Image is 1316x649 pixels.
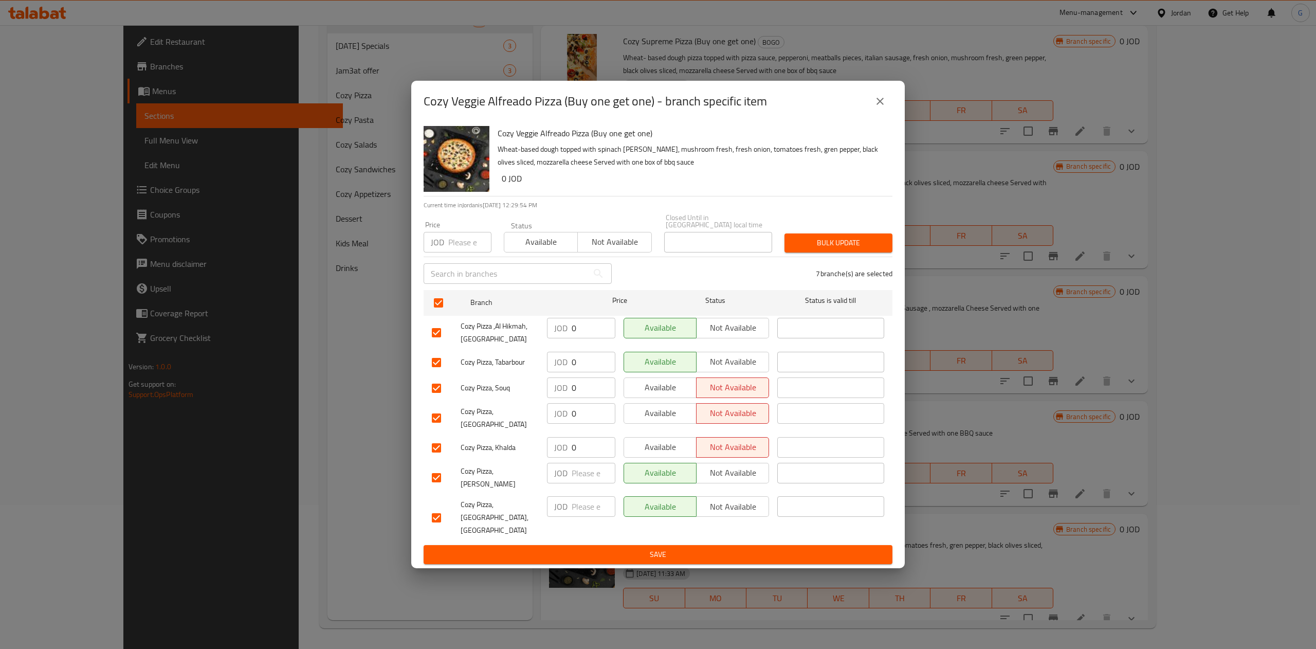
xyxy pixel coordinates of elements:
span: Cozy Pizza, Khalda [461,441,539,454]
span: Available [628,320,692,335]
button: Available [504,232,578,253]
button: Not available [696,377,769,398]
span: Cozy Pizza, Souq [461,382,539,394]
h6: 0 JOD [502,171,884,186]
span: Status [662,294,769,307]
span: Status is valid till [777,294,884,307]
button: Not available [696,496,769,517]
input: Please enter price [572,352,615,372]
span: Not available [701,354,765,369]
span: Not available [582,235,647,249]
input: Please enter price [572,377,615,398]
button: Not available [696,437,769,458]
button: Not available [696,352,769,372]
span: Not available [701,499,765,514]
button: Not available [696,403,769,424]
img: Cozy Veggie Alfreado Pizza (Buy one get one) [424,126,489,192]
p: JOD [554,467,568,479]
input: Please enter price [572,463,615,483]
span: Bulk update [793,237,884,249]
button: Not available [577,232,651,253]
input: Please enter price [572,437,615,458]
button: close [868,89,892,114]
input: Please enter price [448,232,491,253]
span: Available [628,465,692,480]
button: Available [624,352,697,372]
span: Not available [701,440,765,455]
button: Available [624,463,697,483]
span: Branch [470,296,577,309]
span: Cozy Pizza, [GEOGRAPHIC_DATA],[GEOGRAPHIC_DATA] [461,498,539,537]
p: JOD [431,236,444,248]
span: Not available [701,465,765,480]
h6: Cozy Veggie Alfreado Pizza (Buy one get one) [498,126,884,140]
button: Bulk update [784,233,892,253]
p: JOD [554,356,568,368]
span: Available [628,354,692,369]
button: Not available [696,318,769,338]
p: JOD [554,441,568,454]
button: Available [624,437,697,458]
p: Wheat-based dough topped with spinach [PERSON_NAME], mushroom fresh, fresh onion, tomatoes fresh,... [498,143,884,169]
button: Save [424,545,892,564]
span: Save [432,548,884,561]
span: Available [628,440,692,455]
h2: Cozy Veggie Alfreado Pizza (Buy one get one) - branch specific item [424,93,767,110]
span: Available [628,499,692,514]
p: Current time in Jordan is [DATE] 12:29:54 PM [424,201,892,210]
span: Not available [701,320,765,335]
p: JOD [554,407,568,420]
p: JOD [554,382,568,394]
span: Available [628,406,692,421]
input: Please enter price [572,318,615,338]
p: 7 branche(s) are selected [816,268,892,279]
button: Available [624,318,697,338]
span: Price [586,294,654,307]
input: Please enter price [572,496,615,517]
button: Available [624,377,697,398]
input: Please enter price [572,403,615,424]
span: Cozy Pizza, [GEOGRAPHIC_DATA] [461,405,539,431]
span: Available [628,380,692,395]
span: Not available [701,380,765,395]
span: Cozy Pizza ,Al Hikmah, [GEOGRAPHIC_DATA] [461,320,539,346]
button: Available [624,403,697,424]
span: Available [508,235,574,249]
button: Available [624,496,697,517]
span: Cozy Pizza, [PERSON_NAME] [461,465,539,491]
button: Not available [696,463,769,483]
span: Cozy Pizza, Tabarbour [461,356,539,369]
p: JOD [554,322,568,334]
p: JOD [554,500,568,513]
input: Search in branches [424,263,588,284]
span: Not available [701,406,765,421]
